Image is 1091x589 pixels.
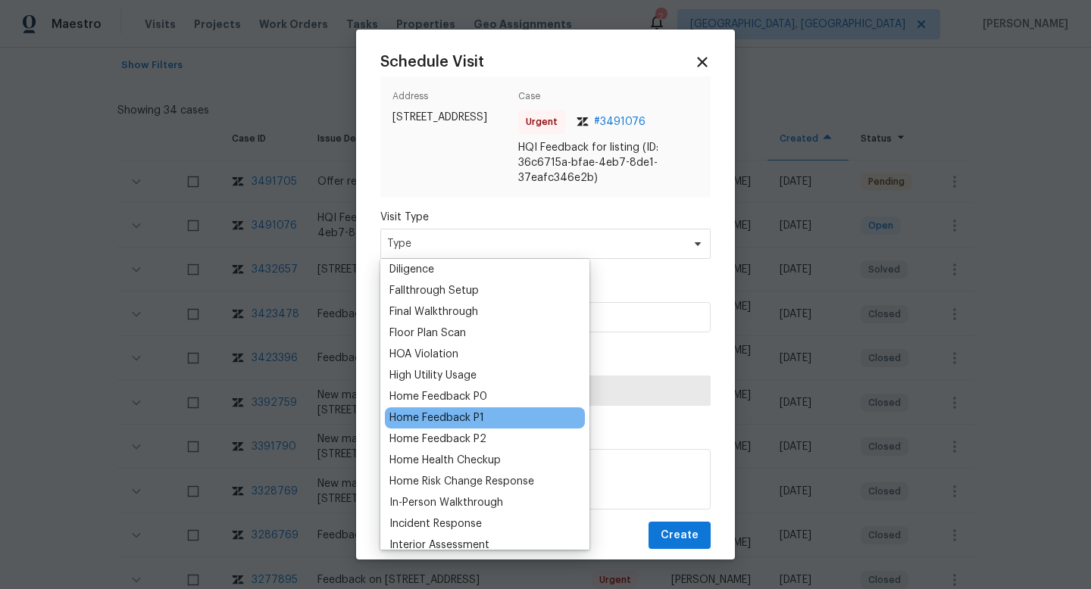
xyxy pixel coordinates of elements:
div: Home Health Checkup [389,453,501,468]
span: # 3491076 [594,114,646,129]
div: HOA Violation [389,347,458,362]
div: High Utility Usage [389,368,477,383]
span: Case [518,89,699,110]
div: Incident Response [389,516,482,531]
div: Floor Plan Scan [389,326,466,341]
div: Home Feedback P0 [389,389,487,404]
div: Home Feedback P1 [389,410,484,425]
div: Diligence [389,262,434,277]
span: Close [694,54,711,70]
div: Final Walkthrough [389,304,478,319]
div: Fallthrough Setup [389,283,479,298]
span: HQI Feedback for listing (ID: 36c6715a-bfae-4eb7-8de1-37eafc346e2b) [518,140,699,185]
span: Create [661,526,699,545]
span: Type [387,236,682,251]
span: Urgent [526,114,564,129]
div: Home Risk Change Response [389,474,534,489]
span: [STREET_ADDRESS] [392,110,512,125]
img: Zendesk Logo Icon [577,117,589,126]
div: In-Person Walkthrough [389,495,503,510]
button: Create [649,522,711,550]
span: Address [392,89,512,110]
div: Interior Assessment [389,538,489,553]
div: Home Feedback P2 [389,432,486,447]
label: Visit Type [380,210,711,225]
span: Schedule Visit [380,55,484,70]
